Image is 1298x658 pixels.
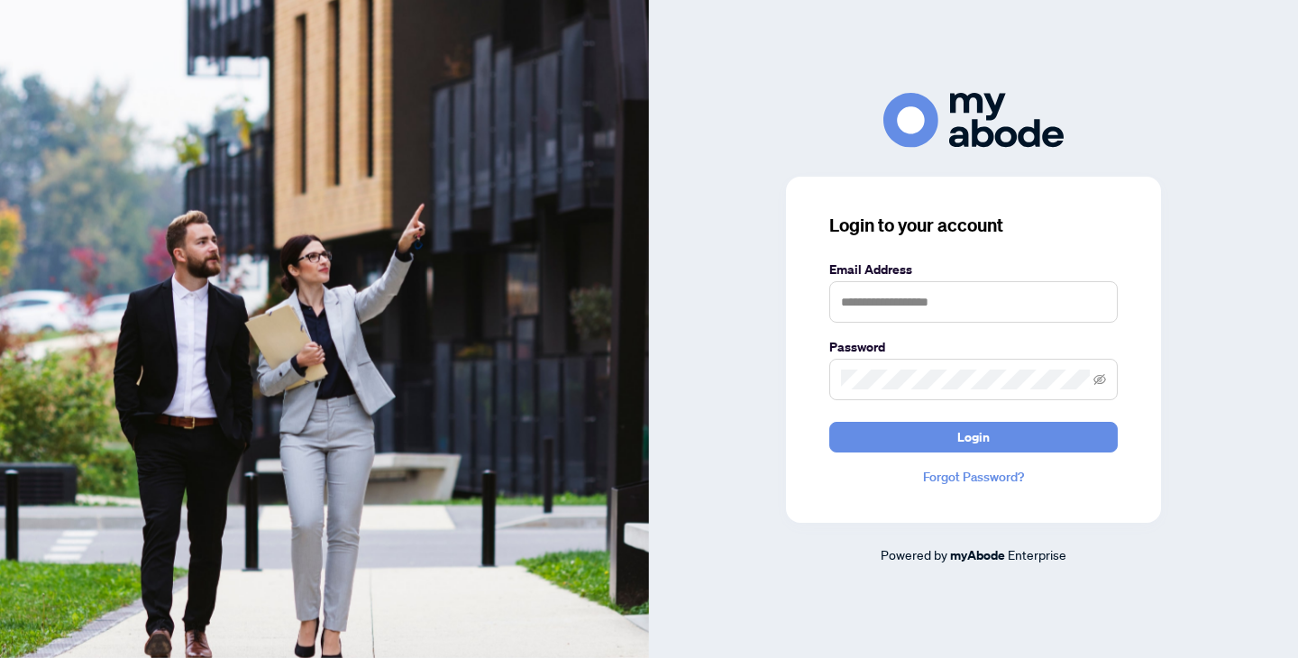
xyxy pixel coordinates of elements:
span: Login [957,423,990,452]
label: Password [829,337,1118,357]
img: ma-logo [883,93,1064,148]
a: myAbode [950,545,1005,565]
h3: Login to your account [829,213,1118,238]
span: Powered by [881,546,947,562]
span: Enterprise [1008,546,1066,562]
span: eye-invisible [1093,373,1106,386]
a: Forgot Password? [829,467,1118,487]
button: Login [829,422,1118,452]
label: Email Address [829,260,1118,279]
